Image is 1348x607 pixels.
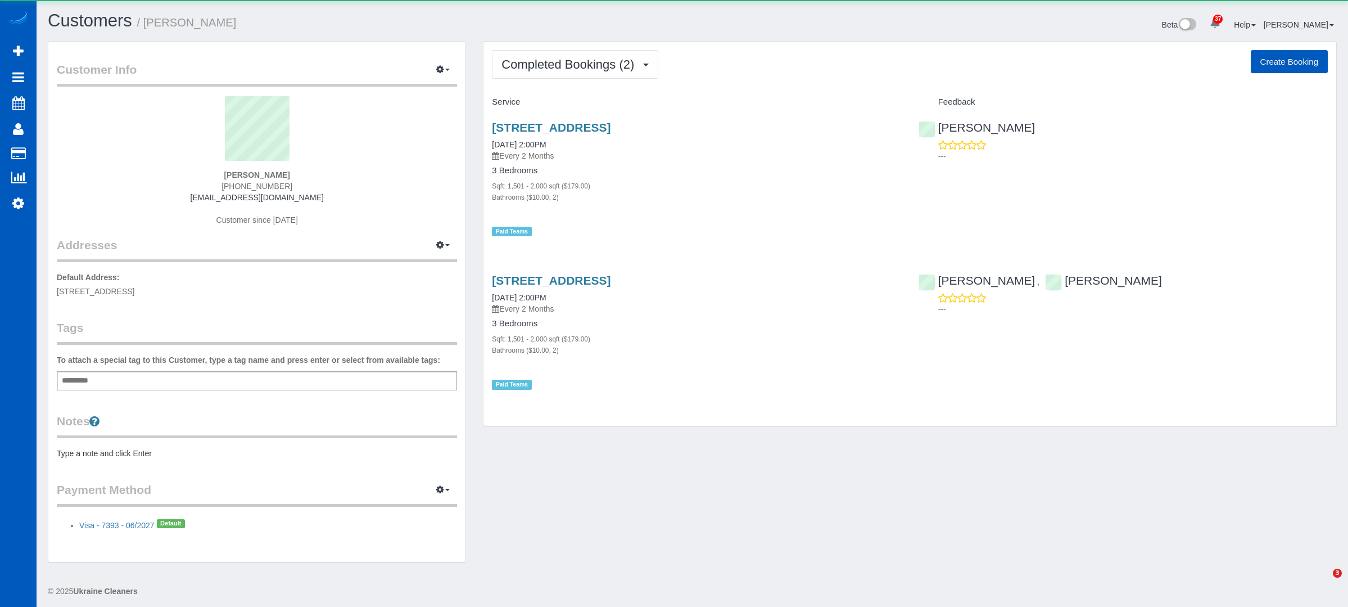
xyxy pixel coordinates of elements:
button: Completed Bookings (2) [492,50,658,79]
img: Automaid Logo [7,11,29,27]
p: Every 2 Months [492,150,901,161]
legend: Customer Info [57,61,457,87]
strong: Ukraine Cleaners [73,587,137,596]
span: 37 [1213,15,1223,24]
label: Default Address: [57,272,120,283]
a: [EMAIL_ADDRESS][DOMAIN_NAME] [191,193,324,202]
a: [DATE] 2:00PM [492,140,546,149]
div: © 2025 [48,586,1337,597]
h4: Feedback [919,97,1328,107]
a: Beta [1162,20,1197,29]
a: [PERSON_NAME] [919,121,1035,134]
legend: Notes [57,413,457,438]
legend: Payment Method [57,482,457,507]
img: New interface [1178,18,1196,33]
small: Bathrooms ($10.00, 2) [492,347,558,354]
pre: Type a note and click Enter [57,448,457,459]
button: Create Booking [1251,50,1328,74]
span: 3 [1333,569,1342,578]
a: [PERSON_NAME] [1045,274,1162,287]
span: Paid Teams [492,380,531,389]
span: [STREET_ADDRESS] [57,287,134,296]
span: [PHONE_NUMBER] [221,182,292,191]
a: Visa - 7393 - 06/2027 [79,521,155,530]
a: [STREET_ADDRESS] [492,121,610,134]
a: [PERSON_NAME] [1264,20,1334,29]
h4: 3 Bedrooms [492,166,901,176]
a: Help [1234,20,1256,29]
a: [STREET_ADDRESS] [492,274,610,287]
small: Sqft: 1,501 - 2,000 sqft ($179.00) [492,182,590,190]
small: Bathrooms ($10.00, 2) [492,194,558,201]
span: Customer since [DATE] [216,215,298,224]
small: Sqft: 1,501 - 2,000 sqft ($179.00) [492,335,590,343]
a: Customers [48,11,132,30]
p: Every 2 Months [492,303,901,314]
span: Completed Bookings (2) [501,57,640,71]
span: Paid Teams [492,227,531,236]
p: --- [938,304,1328,315]
legend: Tags [57,320,457,345]
a: [DATE] 2:00PM [492,293,546,302]
a: [PERSON_NAME] [919,274,1035,287]
iframe: Intercom live chat [1310,569,1337,596]
h4: 3 Bedrooms [492,319,901,329]
a: 37 [1204,11,1226,36]
label: To attach a special tag to this Customer, type a tag name and press enter or select from availabl... [57,354,440,366]
p: --- [938,151,1328,162]
h4: Service [492,97,901,107]
strong: [PERSON_NAME] [224,170,289,179]
small: / [PERSON_NAME] [137,16,237,29]
span: , [1037,277,1039,286]
span: Default [157,519,185,528]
